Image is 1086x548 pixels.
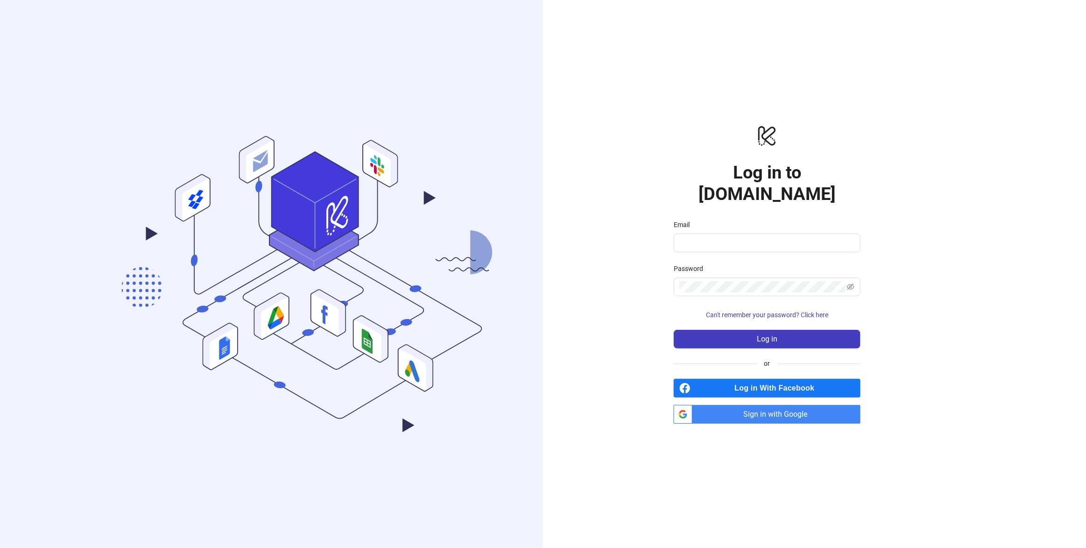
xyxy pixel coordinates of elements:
[706,311,828,319] span: Can't remember your password? Click here
[674,330,860,349] button: Log in
[694,379,860,398] span: Log in With Facebook
[696,405,860,424] span: Sign in with Google
[674,220,696,230] label: Email
[674,311,860,319] a: Can't remember your password? Click here
[674,162,860,205] h1: Log in to [DOMAIN_NAME]
[674,405,860,424] a: Sign in with Google
[674,263,709,274] label: Password
[757,358,778,369] span: or
[679,237,853,249] input: Email
[674,379,860,398] a: Log in With Facebook
[679,281,845,292] input: Password
[757,335,777,343] span: Log in
[847,283,854,291] span: eye-invisible
[674,307,860,322] button: Can't remember your password? Click here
